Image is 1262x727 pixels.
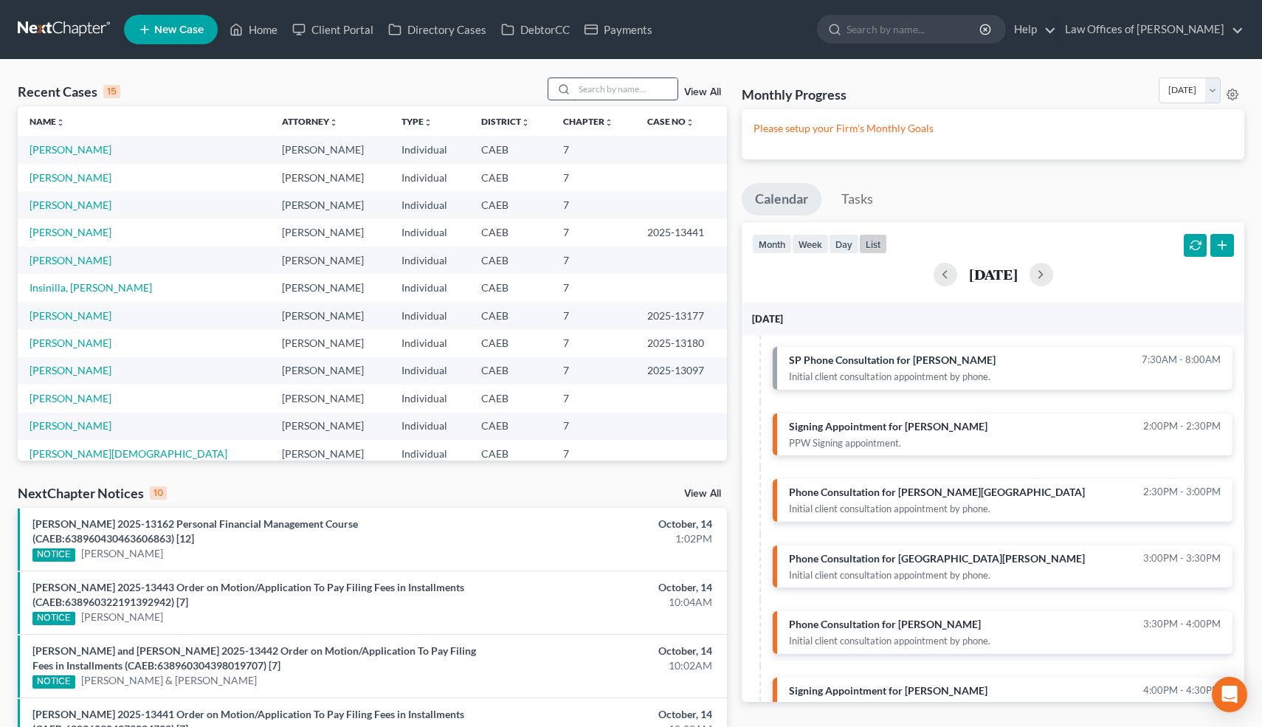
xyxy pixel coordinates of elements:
[789,502,1221,516] div: Initial client consultation appointment by phone.
[789,634,1221,648] div: Initial client consultation appointment by phone.
[551,136,635,163] td: 7
[829,234,859,254] button: day
[270,385,390,412] td: [PERSON_NAME]
[789,436,1221,450] div: PPW Signing appointment.
[551,329,635,356] td: 7
[551,274,635,301] td: 7
[1058,16,1244,43] a: Law Offices of [PERSON_NAME]
[481,116,530,127] a: Districtunfold_more
[390,302,469,329] td: Individual
[30,392,111,404] a: [PERSON_NAME]
[563,116,613,127] a: Chapterunfold_more
[773,545,1232,588] a: Phone Consultation for [GEOGRAPHIC_DATA][PERSON_NAME]
[495,658,712,673] div: 10:02AM
[270,191,390,218] td: [PERSON_NAME]
[469,413,552,440] td: CAEB
[469,440,552,467] td: CAEB
[752,313,783,325] span: [DATE]
[270,302,390,329] td: [PERSON_NAME]
[754,121,1232,136] p: Please setup your Firm's Monthly Goals
[32,675,75,689] div: NOTICE
[270,440,390,467] td: [PERSON_NAME]
[390,164,469,191] td: Individual
[1143,551,1221,565] span: 3:00pm - 3:30pm
[30,226,111,238] a: [PERSON_NAME]
[469,164,552,191] td: CAEB
[684,489,721,499] a: View All
[635,357,727,385] td: 2025-13097
[551,385,635,412] td: 7
[752,234,792,254] button: month
[469,329,552,356] td: CAEB
[30,143,111,156] a: [PERSON_NAME]
[686,118,694,127] i: unfold_more
[789,568,1221,582] div: Initial client consultation appointment by phone.
[495,707,712,722] div: October, 14
[495,595,712,610] div: 10:04AM
[1142,353,1221,367] span: 7:30am - 8:00am
[469,302,552,329] td: CAEB
[495,517,712,531] div: October, 14
[30,364,111,376] a: [PERSON_NAME]
[390,329,469,356] td: Individual
[401,116,432,127] a: Typeunfold_more
[381,16,494,43] a: Directory Cases
[390,413,469,440] td: Individual
[469,191,552,218] td: CAEB
[551,164,635,191] td: 7
[551,302,635,329] td: 7
[773,413,1232,456] a: Signing Appointment for [PERSON_NAME]
[390,191,469,218] td: Individual
[30,171,111,184] a: [PERSON_NAME]
[469,385,552,412] td: CAEB
[521,118,530,127] i: unfold_more
[551,219,635,247] td: 7
[32,517,358,545] a: [PERSON_NAME] 2025-13162 Personal Financial Management Course (CAEB:638960430463606863) [12]
[684,87,721,97] a: View All
[773,347,1232,390] a: SP Phone Consultation for [PERSON_NAME]
[469,357,552,385] td: CAEB
[103,85,120,98] div: 15
[222,16,285,43] a: Home
[469,136,552,163] td: CAEB
[154,24,204,35] span: New Case
[551,413,635,440] td: 7
[270,357,390,385] td: [PERSON_NAME]
[390,274,469,301] td: Individual
[551,191,635,218] td: 7
[773,479,1232,522] a: Phone Consultation for [PERSON_NAME][GEOGRAPHIC_DATA]
[1212,677,1247,712] div: Open Intercom Messenger
[390,357,469,385] td: Individual
[30,254,111,266] a: [PERSON_NAME]
[495,644,712,658] div: October, 14
[551,357,635,385] td: 7
[329,118,338,127] i: unfold_more
[285,16,381,43] a: Client Portal
[30,116,65,127] a: Nameunfold_more
[32,548,75,562] div: NOTICE
[270,219,390,247] td: [PERSON_NAME]
[789,370,1221,384] div: Initial client consultation appointment by phone.
[270,329,390,356] td: [PERSON_NAME]
[270,274,390,301] td: [PERSON_NAME]
[282,116,338,127] a: Attorneyunfold_more
[551,440,635,467] td: 7
[859,234,887,254] button: list
[792,234,829,254] button: week
[18,484,167,502] div: NextChapter Notices
[390,440,469,467] td: Individual
[635,219,727,247] td: 2025-13441
[81,673,257,688] a: [PERSON_NAME] & [PERSON_NAME]
[30,447,227,460] a: [PERSON_NAME][DEMOGRAPHIC_DATA]
[495,580,712,595] div: October, 14
[773,678,1232,720] a: Signing Appointment for [PERSON_NAME]
[1143,683,1221,697] span: 4:00pm - 4:30pm
[30,337,111,349] a: [PERSON_NAME]
[56,118,65,127] i: unfold_more
[270,164,390,191] td: [PERSON_NAME]
[32,581,464,608] a: [PERSON_NAME] 2025-13443 Order on Motion/Application To Pay Filing Fees in Installments (CAEB:638...
[270,247,390,274] td: [PERSON_NAME]
[81,546,163,561] a: [PERSON_NAME]
[1143,419,1221,433] span: 2:00pm - 2:30pm
[390,219,469,247] td: Individual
